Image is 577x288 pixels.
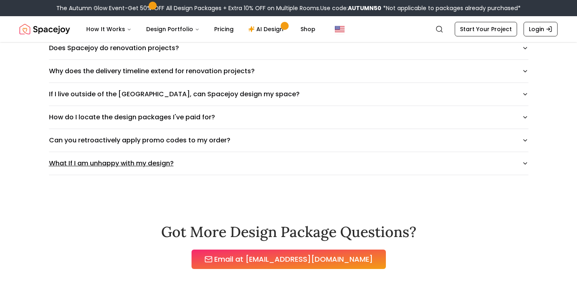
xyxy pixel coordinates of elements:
a: Spacejoy [19,21,70,37]
button: Email at [EMAIL_ADDRESS][DOMAIN_NAME] [192,250,386,269]
nav: Global [19,16,558,42]
a: Login [524,22,558,36]
img: Spacejoy Logo [19,21,70,37]
span: Use code: [320,4,381,12]
button: How It Works [80,21,138,37]
img: United States [335,24,345,34]
a: Pricing [208,21,240,37]
h2: Got More Design Package Questions? [161,224,416,240]
span: *Not applicable to packages already purchased* [381,4,521,12]
button: How do I locate the design packages I've paid for? [49,106,528,129]
button: Design Portfolio [140,21,206,37]
a: Start Your Project [455,22,517,36]
nav: Main [80,21,322,37]
button: If I live outside of the [GEOGRAPHIC_DATA], can Spacejoy design my space? [49,83,528,106]
button: Can you retroactively apply promo codes to my order? [49,129,528,152]
b: AUTUMN50 [348,4,381,12]
button: Does Spacejoy do renovation projects? [49,37,528,59]
a: Shop [294,21,322,37]
button: What If I am unhappy with my design? [49,152,528,175]
button: Why does the delivery timeline extend for renovation projects? [49,60,528,83]
a: AI Design [242,21,292,37]
div: The Autumn Glow Event-Get 50% OFF All Design Packages + Extra 10% OFF on Multiple Rooms. [56,4,521,12]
